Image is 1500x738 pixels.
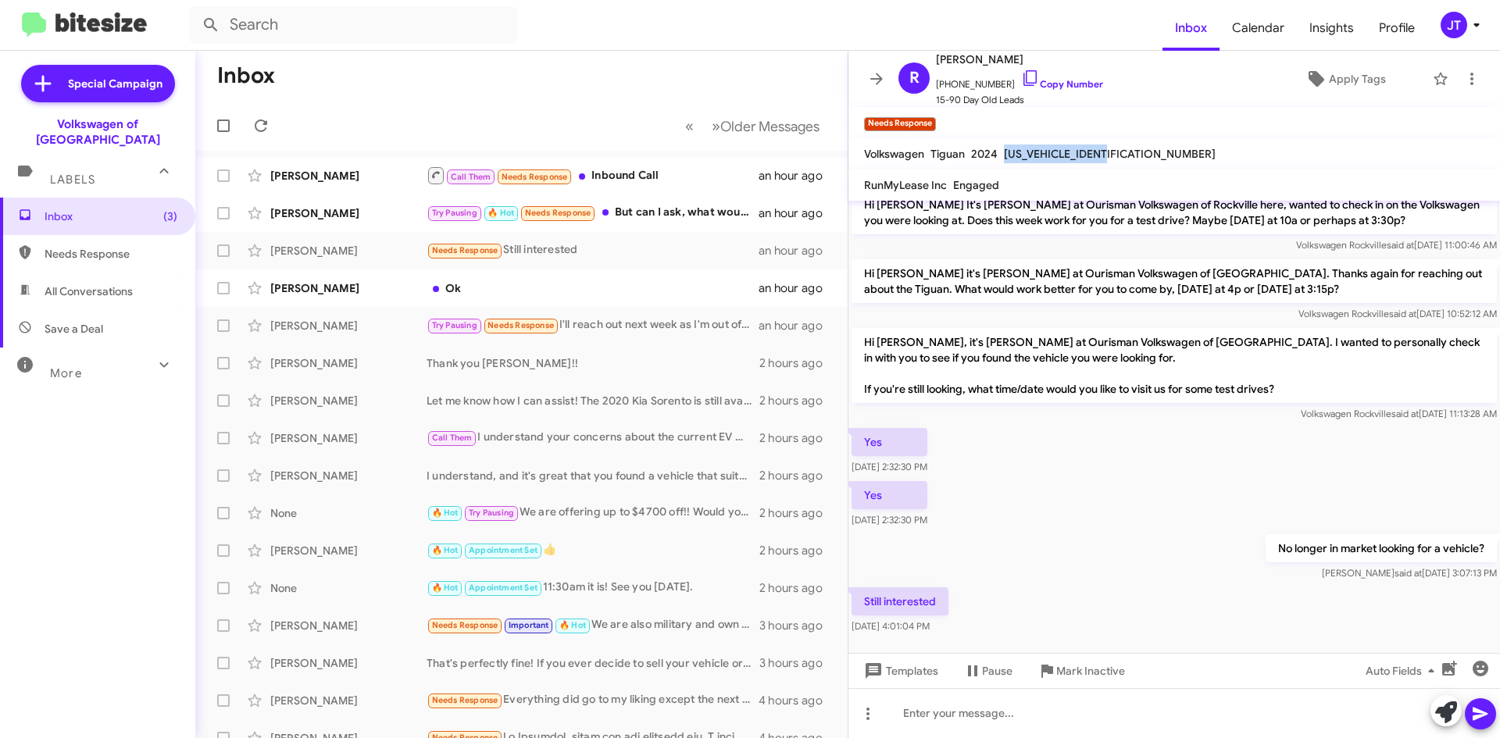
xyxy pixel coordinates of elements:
div: 3 hours ago [759,655,835,671]
span: Volkswagen Rockville [DATE] 11:13:28 AM [1301,408,1497,419]
div: [PERSON_NAME] [270,468,427,483]
span: Volkswagen [864,147,924,161]
span: Needs Response [487,320,554,330]
span: [PERSON_NAME] [936,50,1103,69]
span: [DATE] 2:32:30 PM [852,461,927,472]
div: I understand your concerns about the current EV market. Let me know if there's anything I can do ... [427,429,759,447]
div: 👍 [427,541,759,559]
span: Appointment Set [469,583,537,593]
span: All Conversations [45,283,133,299]
p: Yes [852,428,927,456]
span: 🔥 Hot [432,583,459,593]
a: Special Campaign [21,65,175,102]
div: an hour ago [759,318,835,333]
div: an hour ago [759,205,835,221]
span: Needs Response [45,246,177,262]
span: Engaged [953,178,999,192]
span: [PHONE_NUMBER] [936,69,1103,92]
span: Call Them [432,433,473,443]
div: [PERSON_NAME] [270,355,427,371]
div: [PERSON_NAME] [270,205,427,221]
input: Search [189,6,517,44]
div: We are offering up to $4700 off!! Would you like to stop by and take one for a test drive? [427,504,759,522]
span: Appointment Set [469,545,537,555]
small: Needs Response [864,117,936,131]
div: [PERSON_NAME] [270,543,427,558]
div: I understand, and it's great that you found a vehicle that suits your needs. If anything changes,... [427,468,759,483]
a: Insights [1297,5,1366,51]
span: said at [1389,308,1416,319]
div: [PERSON_NAME] [270,693,427,708]
div: an hour ago [759,243,835,258]
div: Everything did go to my liking except the next day the check engine light to the lotus came on an... [427,691,759,709]
span: said at [1387,239,1414,251]
button: JT [1427,12,1483,38]
span: Pause [982,657,1012,685]
button: Previous [676,110,703,142]
span: Labels [50,173,95,187]
div: Inbound Call [427,166,759,185]
span: Volkswagen Rockville [DATE] 10:52:12 AM [1298,308,1497,319]
span: [US_VEHICLE_IDENTIFICATION_NUMBER] [1004,147,1216,161]
span: Mark Inactive [1056,657,1125,685]
div: [PERSON_NAME] [270,280,427,296]
span: Templates [861,657,938,685]
div: 11:30am it is! See you [DATE]. [427,579,759,597]
span: Needs Response [525,208,591,218]
div: 2 hours ago [759,580,835,596]
span: Try Pausing [469,508,514,518]
span: Tiguan [930,147,965,161]
div: [PERSON_NAME] [270,168,427,184]
div: Thank you [PERSON_NAME]!! [427,355,759,371]
span: 15-90 Day Old Leads [936,92,1103,108]
span: 2024 [971,147,998,161]
div: I'll reach out next week as I'm out of town [427,316,759,334]
span: » [712,116,720,136]
div: 2 hours ago [759,430,835,446]
span: Special Campaign [68,76,162,91]
p: Hi [PERSON_NAME] It's [PERSON_NAME] at Ourisman Volkswagen of Rockville here, wanted to check in ... [852,191,1497,234]
span: Auto Fields [1366,657,1441,685]
div: 2 hours ago [759,505,835,521]
button: Pause [951,657,1025,685]
a: Inbox [1162,5,1220,51]
span: Needs Response [432,620,498,630]
div: [PERSON_NAME] [270,618,427,633]
a: Calendar [1220,5,1297,51]
span: Important [509,620,549,630]
p: Yes [852,481,927,509]
div: 2 hours ago [759,543,835,558]
div: We are also military and own other VWs bc I know they have the loyalty discount. [427,616,759,634]
div: None [270,580,427,596]
button: Mark Inactive [1025,657,1137,685]
span: Needs Response [502,172,568,182]
span: Call Them [451,172,491,182]
span: 🔥 Hot [487,208,514,218]
a: Copy Number [1021,78,1103,90]
span: Inbox [45,209,177,224]
div: an hour ago [759,168,835,184]
span: Older Messages [720,118,820,135]
nav: Page navigation example [677,110,829,142]
h1: Inbox [217,63,275,88]
div: 4 hours ago [759,693,835,708]
span: Volkswagen Rockville [DATE] 11:00:46 AM [1296,239,1497,251]
div: 2 hours ago [759,393,835,408]
span: Needs Response [432,695,498,705]
a: Profile [1366,5,1427,51]
div: Still interested [427,241,759,259]
div: [PERSON_NAME] [270,318,427,333]
p: Hi [PERSON_NAME], it's [PERSON_NAME] at Ourisman Volkswagen of [GEOGRAPHIC_DATA]. I wanted to per... [852,328,1497,403]
p: Hi [PERSON_NAME] it's [PERSON_NAME] at Ourisman Volkswagen of [GEOGRAPHIC_DATA]. Thanks again for... [852,259,1497,303]
span: (3) [163,209,177,224]
span: R [909,66,920,91]
button: Templates [848,657,951,685]
div: None [270,505,427,521]
div: 3 hours ago [759,618,835,633]
div: [PERSON_NAME] [270,430,427,446]
span: 🔥 Hot [432,508,459,518]
div: JT [1441,12,1467,38]
div: 2 hours ago [759,355,835,371]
